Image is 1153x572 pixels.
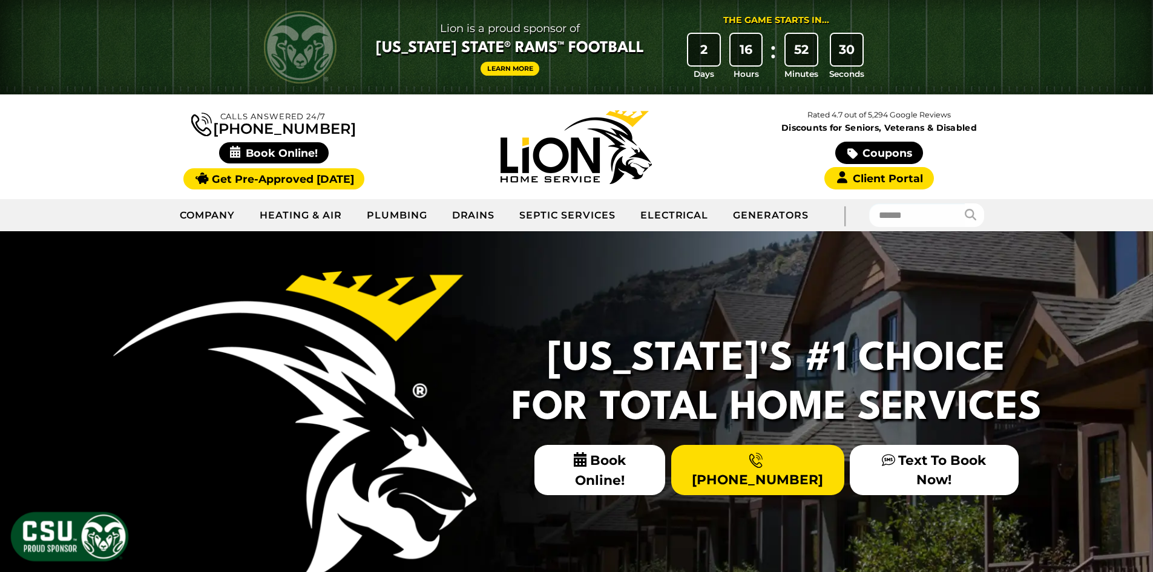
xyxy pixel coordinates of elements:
[767,34,779,81] div: :
[835,142,922,164] a: Coupons
[786,34,817,65] div: 52
[507,200,628,231] a: Septic Services
[376,38,644,59] span: [US_STATE] State® Rams™ Football
[734,68,759,80] span: Hours
[728,108,1030,122] p: Rated 4.7 out of 5,294 Google Reviews
[821,199,869,231] div: |
[504,335,1049,433] h2: [US_STATE]'s #1 Choice For Total Home Services
[671,445,844,495] a: [PHONE_NUMBER]
[264,11,337,84] img: CSU Rams logo
[248,200,354,231] a: Heating & Air
[219,142,329,163] span: Book Online!
[723,14,829,27] div: The Game Starts in...
[168,200,248,231] a: Company
[831,34,862,65] div: 30
[183,168,364,189] a: Get Pre-Approved [DATE]
[829,68,864,80] span: Seconds
[9,510,130,563] img: CSU Sponsor Badge
[731,34,762,65] div: 16
[534,445,666,495] span: Book Online!
[376,19,644,38] span: Lion is a proud sponsor of
[721,200,821,231] a: Generators
[688,34,720,65] div: 2
[731,123,1028,132] span: Discounts for Seniors, Veterans & Disabled
[784,68,818,80] span: Minutes
[694,68,714,80] span: Days
[501,110,652,184] img: Lion Home Service
[440,200,508,231] a: Drains
[355,200,440,231] a: Plumbing
[824,167,933,189] a: Client Portal
[850,445,1018,495] a: Text To Book Now!
[191,110,356,136] a: [PHONE_NUMBER]
[481,62,540,76] a: Learn More
[628,200,721,231] a: Electrical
